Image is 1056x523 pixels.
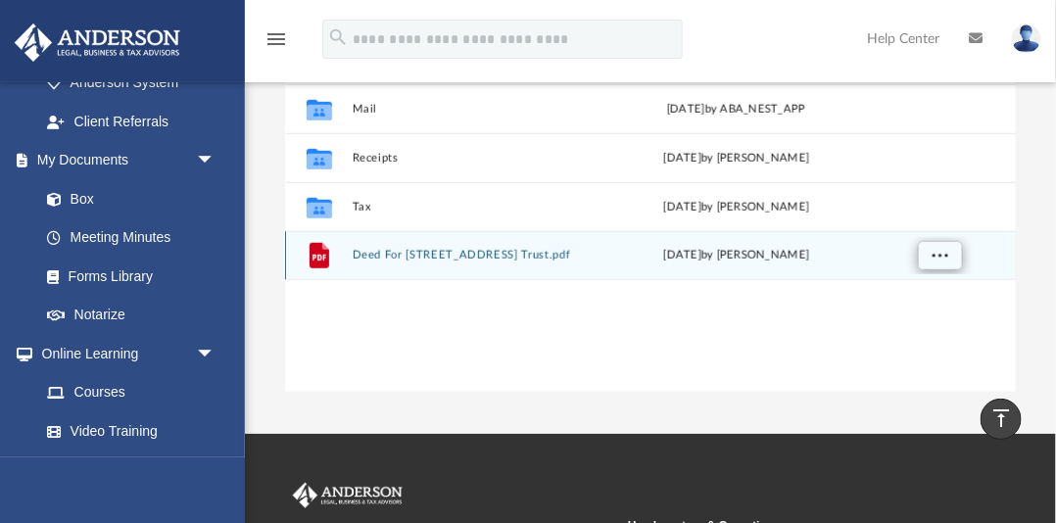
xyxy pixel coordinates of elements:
[27,373,235,412] a: Courses
[27,218,235,258] a: Meeting Minutes
[264,27,288,51] i: menu
[27,179,225,218] a: Box
[611,198,862,215] div: [DATE] by [PERSON_NAME]
[27,451,235,490] a: Resources
[27,296,235,335] a: Notarize
[353,103,603,116] button: Mail
[264,37,288,51] a: menu
[353,152,603,165] button: Receipts
[611,100,862,118] div: [DATE] by ABA_NEST_APP
[196,334,235,374] span: arrow_drop_down
[918,241,963,270] button: More options
[981,399,1022,440] a: vertical_align_top
[27,411,225,451] a: Video Training
[289,483,407,508] img: Anderson Advisors Platinum Portal
[14,334,235,373] a: Online Learningarrow_drop_down
[14,141,235,180] a: My Documentsarrow_drop_down
[196,141,235,181] span: arrow_drop_down
[611,247,862,264] div: [DATE] by [PERSON_NAME]
[27,102,235,141] a: Client Referrals
[327,26,349,48] i: search
[1012,24,1041,53] img: User Pic
[611,149,862,166] div: [DATE] by [PERSON_NAME]
[353,201,603,214] button: Tax
[27,64,235,103] a: Anderson System
[9,24,186,62] img: Anderson Advisors Platinum Portal
[27,257,225,296] a: Forms Library
[353,249,603,261] button: Deed For [STREET_ADDRESS] Trust.pdf
[989,406,1013,430] i: vertical_align_top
